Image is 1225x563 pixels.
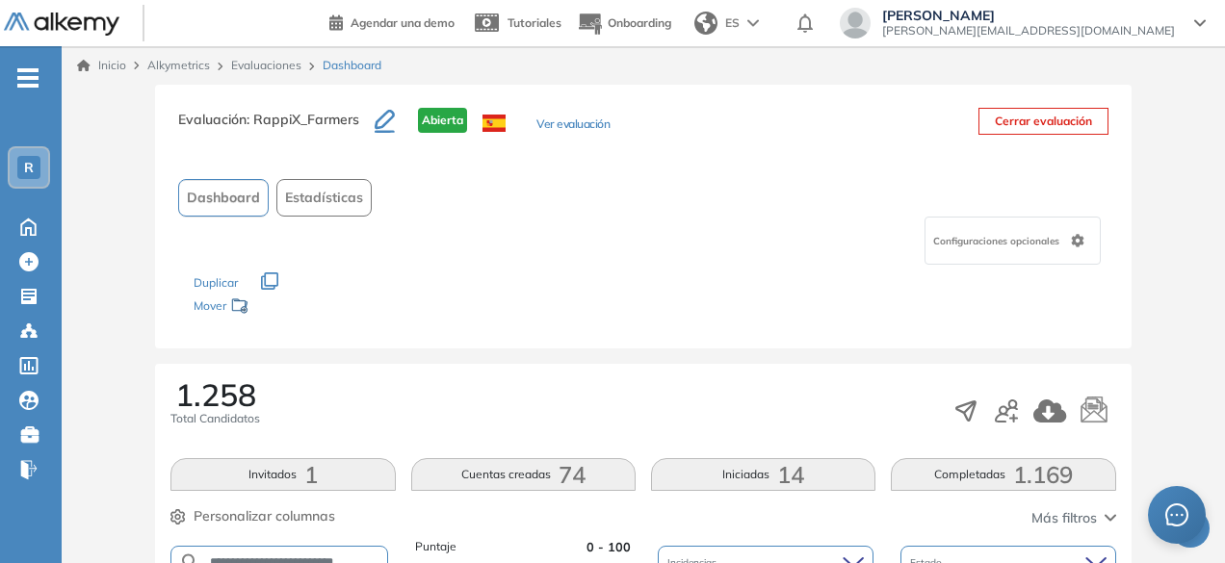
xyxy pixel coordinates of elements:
[1031,508,1097,528] span: Más filtros
[482,115,506,132] img: ESP
[882,23,1175,38] span: [PERSON_NAME][EMAIL_ADDRESS][DOMAIN_NAME]
[608,15,671,30] span: Onboarding
[170,506,335,526] button: Personalizar columnas
[933,234,1063,248] span: Configuraciones opcionales
[508,15,561,30] span: Tutoriales
[1164,502,1189,527] span: message
[329,10,455,33] a: Agendar una demo
[17,76,39,80] i: -
[187,188,260,208] span: Dashboard
[247,111,359,128] span: : RappiX_Farmers
[725,14,740,32] span: ES
[411,458,636,491] button: Cuentas creadas74
[178,108,375,148] h3: Evaluación
[586,538,631,556] span: 0 - 100
[24,160,34,175] span: R
[276,179,372,217] button: Estadísticas
[651,458,875,491] button: Iniciadas14
[891,458,1115,491] button: Completadas1.169
[882,8,1175,23] span: [PERSON_NAME]
[577,3,671,44] button: Onboarding
[418,108,467,133] span: Abierta
[4,13,119,37] img: Logo
[415,538,456,556] span: Puntaje
[323,57,381,74] span: Dashboard
[351,15,455,30] span: Agendar una demo
[694,12,717,35] img: world
[536,115,610,136] button: Ver evaluación
[170,458,395,491] button: Invitados1
[194,506,335,526] span: Personalizar columnas
[231,58,301,72] a: Evaluaciones
[178,179,269,217] button: Dashboard
[1031,508,1116,528] button: Más filtros
[170,410,260,427] span: Total Candidatos
[925,217,1101,265] div: Configuraciones opcionales
[285,188,363,208] span: Estadísticas
[194,290,386,325] div: Mover
[77,57,126,74] a: Inicio
[175,379,256,410] span: 1.258
[194,275,238,290] span: Duplicar
[978,108,1108,135] button: Cerrar evaluación
[147,58,210,72] span: Alkymetrics
[747,19,759,27] img: arrow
